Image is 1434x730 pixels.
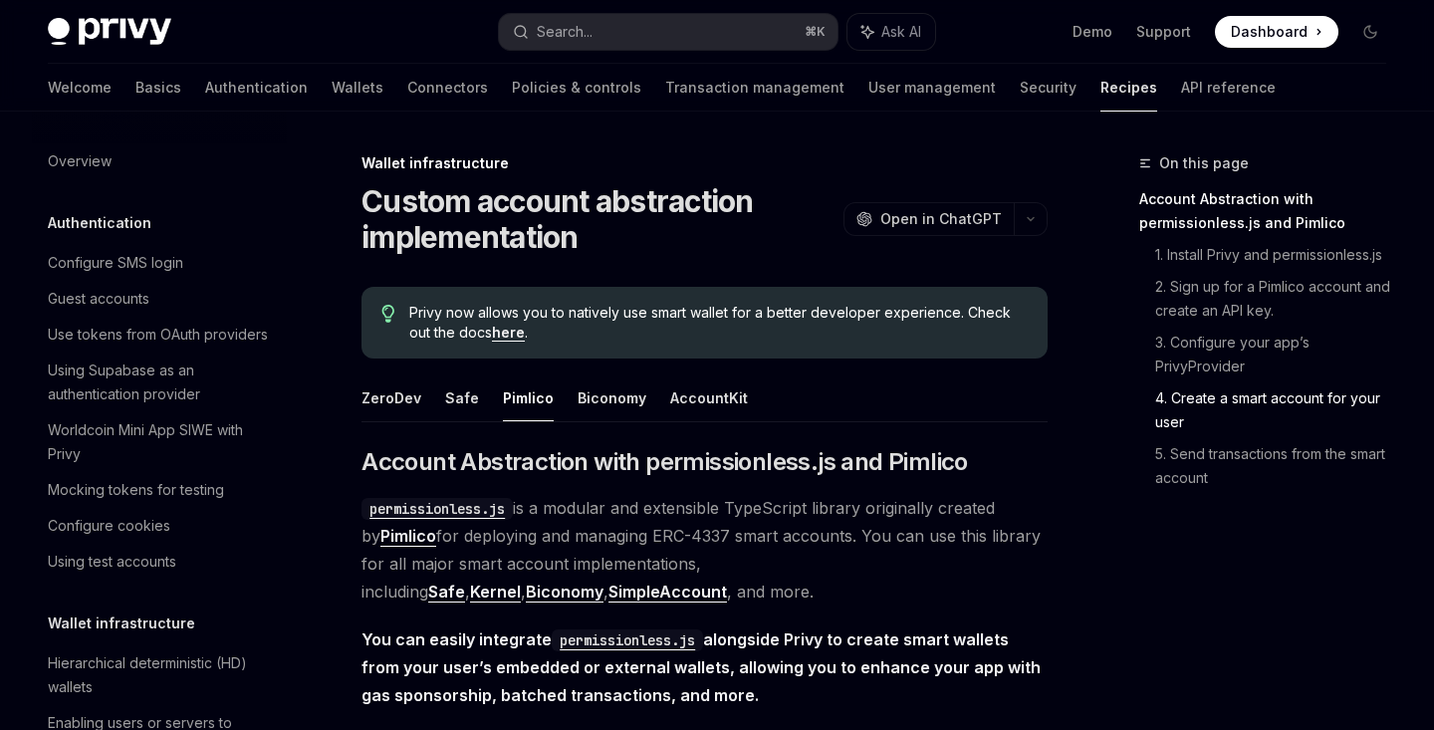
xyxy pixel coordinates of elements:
a: Overview [32,143,287,179]
div: Hierarchical deterministic (HD) wallets [48,651,275,699]
a: Pimlico [380,526,436,547]
a: Safe [428,582,465,603]
a: Account Abstraction with permissionless.js and Pimlico [1139,183,1402,239]
div: Worldcoin Mini App SIWE with Privy [48,418,275,466]
h5: Wallet infrastructure [48,611,195,635]
button: Ask AI [847,14,935,50]
button: ZeroDev [361,374,421,421]
h5: Authentication [48,211,151,235]
a: Connectors [407,64,488,112]
div: Use tokens from OAuth providers [48,323,268,347]
a: 4. Create a smart account for your user [1155,382,1402,438]
span: ⌘ K [805,24,826,40]
code: permissionless.js [552,629,703,651]
button: Pimlico [503,374,554,421]
span: Privy now allows you to natively use smart wallet for a better developer experience. Check out th... [409,303,1028,343]
a: Wallets [332,64,383,112]
a: Worldcoin Mini App SIWE with Privy [32,412,287,472]
a: Policies & controls [512,64,641,112]
svg: Tip [381,305,395,323]
a: Kernel [470,582,521,603]
a: Recipes [1100,64,1157,112]
h1: Custom account abstraction implementation [361,183,836,255]
div: Configure cookies [48,514,170,538]
a: Using test accounts [32,544,287,580]
button: Biconomy [578,374,646,421]
a: Support [1136,22,1191,42]
span: On this page [1159,151,1249,175]
a: Using Supabase as an authentication provider [32,353,287,412]
span: Account Abstraction with permissionless.js and Pimlico [361,446,968,478]
div: Configure SMS login [48,251,183,275]
button: Safe [445,374,479,421]
a: Guest accounts [32,281,287,317]
a: here [492,324,525,342]
img: dark logo [48,18,171,46]
button: Toggle dark mode [1354,16,1386,48]
a: 5. Send transactions from the smart account [1155,438,1402,494]
button: Open in ChatGPT [843,202,1014,236]
a: 2. Sign up for a Pimlico account and create an API key. [1155,271,1402,327]
button: AccountKit [670,374,748,421]
a: 1. Install Privy and permissionless.js [1155,239,1402,271]
a: 3. Configure your app’s PrivyProvider [1155,327,1402,382]
div: Search... [537,20,593,44]
span: Dashboard [1231,22,1308,42]
a: Transaction management [665,64,844,112]
a: permissionless.js [552,629,703,649]
div: Overview [48,149,112,173]
button: Search...⌘K [499,14,836,50]
strong: Pimlico [380,526,436,546]
code: permissionless.js [361,498,513,520]
span: Ask AI [881,22,921,42]
strong: You can easily integrate alongside Privy to create smart wallets from your user’s embedded or ext... [361,629,1041,705]
a: Security [1020,64,1076,112]
a: permissionless.js [361,498,513,518]
div: Mocking tokens for testing [48,478,224,502]
a: Demo [1073,22,1112,42]
a: SimpleAccount [608,582,727,603]
div: Using Supabase as an authentication provider [48,359,275,406]
a: Welcome [48,64,112,112]
a: API reference [1181,64,1276,112]
a: Configure cookies [32,508,287,544]
span: is a modular and extensible TypeScript library originally created by for deploying and managing E... [361,494,1048,606]
a: Dashboard [1215,16,1338,48]
a: Mocking tokens for testing [32,472,287,508]
a: Use tokens from OAuth providers [32,317,287,353]
a: Authentication [205,64,308,112]
a: Basics [135,64,181,112]
a: Hierarchical deterministic (HD) wallets [32,645,287,705]
a: Biconomy [526,582,603,603]
a: User management [868,64,996,112]
a: Configure SMS login [32,245,287,281]
div: Using test accounts [48,550,176,574]
div: Guest accounts [48,287,149,311]
span: Open in ChatGPT [880,209,1002,229]
div: Wallet infrastructure [361,153,1048,173]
